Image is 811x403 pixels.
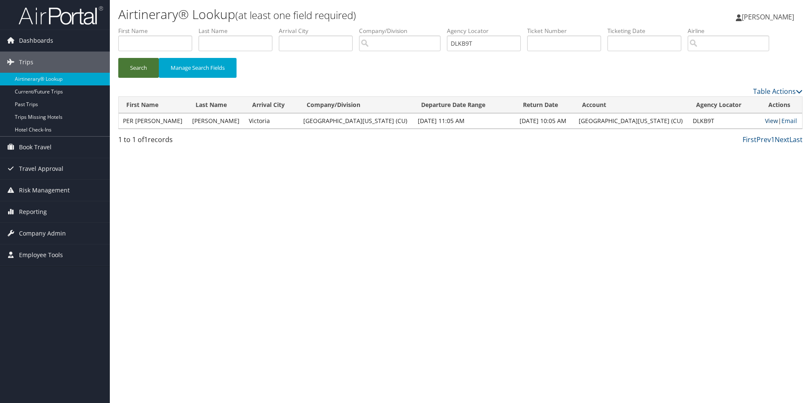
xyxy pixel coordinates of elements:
a: View [765,117,778,125]
a: First [743,135,757,144]
td: [DATE] 11:05 AM [414,113,515,129]
th: First Name: activate to sort column ascending [119,97,188,113]
th: Agency Locator: activate to sort column ascending [689,97,761,113]
th: Account: activate to sort column ascending [574,97,689,113]
th: Company/Division [299,97,414,113]
span: Dashboards [19,30,53,51]
a: Next [775,135,789,144]
img: airportal-logo.png [19,5,103,25]
th: Arrival City: activate to sort column ascending [245,97,299,113]
span: Company Admin [19,223,66,244]
span: Trips [19,52,33,73]
span: Book Travel [19,137,52,158]
td: [GEOGRAPHIC_DATA][US_STATE] (CU) [299,113,414,129]
td: Victoria [245,113,299,129]
button: Search [118,58,159,78]
th: Departure Date Range: activate to sort column ascending [414,97,515,113]
span: [PERSON_NAME] [742,12,794,22]
a: Last [789,135,803,144]
td: [GEOGRAPHIC_DATA][US_STATE] (CU) [574,113,689,129]
label: Arrival City [279,27,359,35]
label: Agency Locator [447,27,527,35]
td: | [761,113,802,129]
div: 1 to 1 of records [118,134,280,149]
label: Company/Division [359,27,447,35]
span: Travel Approval [19,158,63,179]
label: Ticket Number [527,27,607,35]
h1: Airtinerary® Lookup [118,5,574,23]
a: 1 [771,135,775,144]
span: Risk Management [19,180,70,201]
a: [PERSON_NAME] [736,4,803,30]
span: Employee Tools [19,244,63,266]
td: [DATE] 10:05 AM [515,113,574,129]
td: DLKB9T [689,113,761,129]
label: Airline [688,27,776,35]
span: 1 [144,135,148,144]
th: Return Date: activate to sort column ascending [515,97,574,113]
th: Actions [761,97,802,113]
label: First Name [118,27,199,35]
th: Last Name: activate to sort column ascending [188,97,245,113]
td: PER [PERSON_NAME] [119,113,188,129]
label: Ticketing Date [607,27,688,35]
a: Table Actions [753,87,803,96]
small: (at least one field required) [235,8,356,22]
a: Email [781,117,797,125]
span: Reporting [19,201,47,222]
td: [PERSON_NAME] [188,113,245,129]
label: Last Name [199,27,279,35]
button: Manage Search Fields [159,58,237,78]
a: Prev [757,135,771,144]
